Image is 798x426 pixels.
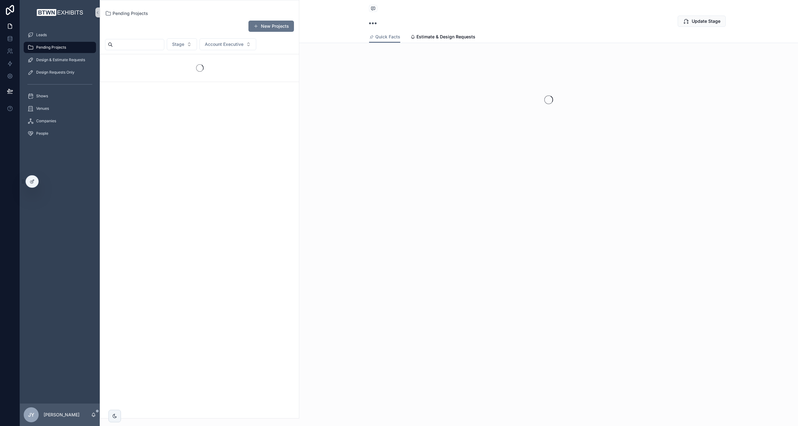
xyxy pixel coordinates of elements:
a: Design Requests Only [24,67,96,78]
span: Leads [36,32,47,37]
a: Quick Facts [369,31,400,43]
span: Stage [172,41,184,47]
span: People [36,131,48,136]
a: Shows [24,90,96,102]
a: Leads [24,29,96,41]
a: People [24,128,96,139]
span: Pending Projects [36,45,66,50]
span: Pending Projects [113,10,148,17]
img: App logo [35,7,84,17]
span: Design & Estimate Requests [36,57,85,62]
a: Design & Estimate Requests [24,54,96,65]
div: scrollable content [20,25,100,147]
button: New Projects [248,21,294,32]
button: Select Button [199,38,256,50]
span: Quick Facts [375,34,400,40]
span: Update Stage [692,18,720,24]
span: Design Requests Only [36,70,75,75]
span: JY [28,411,34,419]
span: Account Executive [205,41,243,47]
span: Venues [36,106,49,111]
span: Shows [36,94,48,99]
a: Companies [24,115,96,127]
p: [PERSON_NAME] [44,412,79,418]
span: Companies [36,119,56,123]
a: Pending Projects [105,10,148,17]
a: Venues [24,103,96,114]
a: Estimate & Design Requests [410,31,475,44]
a: Pending Projects [24,42,96,53]
button: Update Stage [678,16,726,27]
span: Estimate & Design Requests [416,34,475,40]
button: Select Button [167,38,197,50]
